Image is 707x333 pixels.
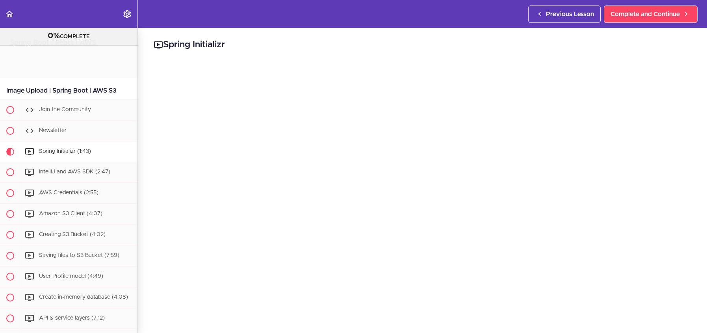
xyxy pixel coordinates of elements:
span: IntelliJ and AWS SDK (2:47) [39,169,110,175]
span: 0% [48,32,60,40]
span: Creating S3 Bucket (4:02) [39,232,106,237]
a: Complete and Continue [604,6,698,23]
span: Amazon S3 Client (4:07) [39,211,102,216]
span: Saving files to S3 Bucket (7:59) [39,253,119,258]
a: Previous Lesson [528,6,601,23]
span: User Profile model (4:49) [39,273,103,279]
span: API & service layers (7:12) [39,315,105,321]
svg: Back to course curriculum [5,9,14,19]
h2: Spring Initializr [154,38,691,52]
span: Create in-memory database (4:08) [39,294,128,300]
span: Previous Lesson [546,9,594,19]
span: Newsletter [39,128,67,133]
svg: Settings Menu [122,9,132,19]
span: Spring Initializr (1:43) [39,149,91,154]
span: AWS Credentials (2:55) [39,190,98,195]
span: Join the Community [39,107,91,112]
span: Complete and Continue [611,9,680,19]
div: COMPLETE [10,31,128,41]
